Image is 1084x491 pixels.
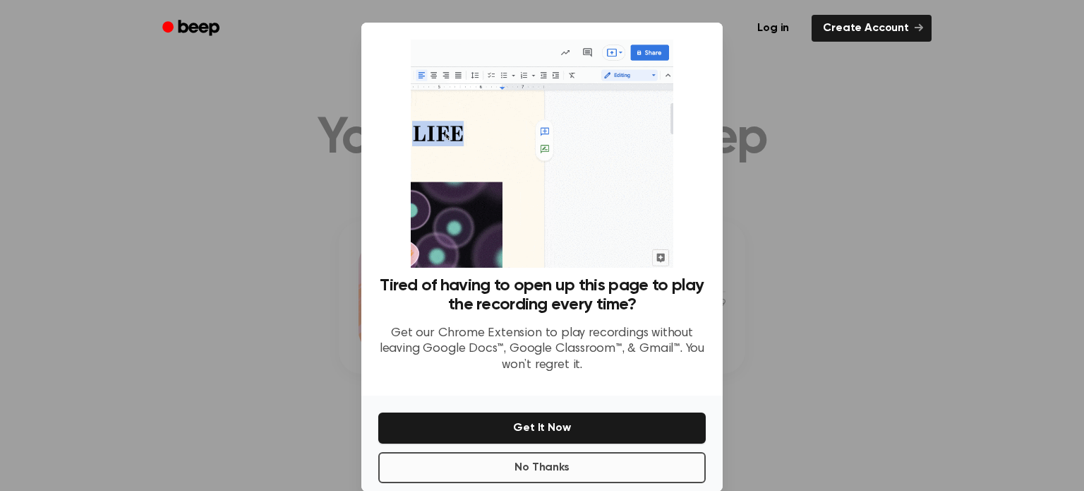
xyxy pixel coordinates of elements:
h3: Tired of having to open up this page to play the recording every time? [378,276,706,314]
a: Create Account [812,15,932,42]
img: Beep extension in action [411,40,673,268]
button: No Thanks [378,452,706,483]
button: Get It Now [378,413,706,444]
p: Get our Chrome Extension to play recordings without leaving Google Docs™, Google Classroom™, & Gm... [378,326,706,374]
a: Beep [152,15,232,42]
a: Log in [743,12,803,45]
